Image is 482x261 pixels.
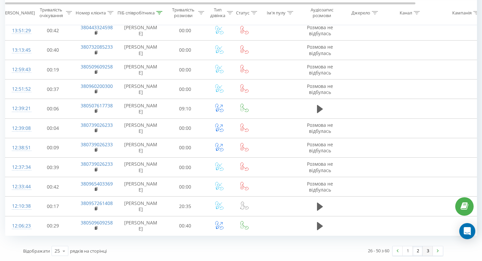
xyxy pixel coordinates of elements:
a: 380443324598 [81,24,113,31]
span: Розмова не відбулась [307,44,333,56]
span: Розмова не відбулась [307,63,333,76]
a: 380739026233 [81,122,113,128]
td: 00:00 [164,60,206,80]
td: 00:39 [32,158,74,177]
div: ПІБ співробітника [117,10,155,15]
span: Відображати [23,248,50,254]
div: Аудіозапис розмови [306,7,338,18]
div: Ім'я пулу [267,10,286,15]
div: Тип дзвінка [210,7,225,18]
div: Open Intercom Messenger [459,223,475,239]
a: 380509609258 [81,219,113,226]
td: 00:00 [164,40,206,60]
div: 12:59:43 [12,63,25,76]
td: 00:00 [164,118,206,138]
span: Розмова не відбулась [307,83,333,95]
a: 380732085233 [81,44,113,50]
div: Номер клієнта [76,10,106,15]
td: 00:00 [164,21,206,40]
td: [PERSON_NAME] [117,21,164,40]
td: 09:10 [164,99,206,118]
td: [PERSON_NAME] [117,60,164,80]
td: [PERSON_NAME] [117,99,164,118]
span: Розмова не відбулась [307,180,333,193]
div: 12:37:34 [12,161,25,174]
td: 00:42 [32,177,74,197]
td: [PERSON_NAME] [117,158,164,177]
div: 12:38:51 [12,141,25,154]
td: 00:17 [32,197,74,216]
td: 00:40 [164,216,206,236]
td: [PERSON_NAME] [117,197,164,216]
td: [PERSON_NAME] [117,118,164,138]
td: [PERSON_NAME] [117,177,164,197]
td: [PERSON_NAME] [117,216,164,236]
div: 25 [55,248,60,254]
div: Канал [400,10,412,15]
td: 00:09 [32,138,74,157]
td: 00:42 [32,21,74,40]
td: 00:00 [164,177,206,197]
div: 12:33:44 [12,180,25,193]
td: 00:00 [164,80,206,99]
div: Джерело [351,10,370,15]
div: Статус [236,10,249,15]
div: 13:13:45 [12,44,25,57]
a: 380739026233 [81,161,113,167]
div: Тривалість очікування [38,7,64,18]
td: [PERSON_NAME] [117,80,164,99]
div: 12:10:38 [12,200,25,213]
a: 380957261408 [81,200,113,206]
span: рядків на сторінці [70,248,107,254]
span: Розмова не відбулась [307,122,333,134]
td: 00:00 [164,138,206,157]
div: [PERSON_NAME] [1,10,35,15]
td: 00:29 [32,216,74,236]
div: 26 - 50 з 60 [368,247,389,254]
td: 00:06 [32,99,74,118]
div: Тривалість розмови [170,7,196,18]
a: 2 [413,246,423,256]
div: Кампанія [452,10,472,15]
span: Розмова не відбулась [307,161,333,173]
td: 00:04 [32,118,74,138]
a: 380965403369 [81,180,113,187]
td: 00:40 [32,40,74,60]
span: Розмова не відбулась [307,24,333,37]
a: 380739026233 [81,141,113,148]
div: 12:06:23 [12,219,25,232]
div: 13:51:29 [12,24,25,37]
a: 3 [423,246,433,256]
a: 1 [403,246,413,256]
div: 12:51:52 [12,83,25,96]
span: Розмова не відбулась [307,141,333,154]
td: 20:35 [164,197,206,216]
a: 380509609258 [81,63,113,70]
td: [PERSON_NAME] [117,138,164,157]
td: 00:00 [164,158,206,177]
td: 00:37 [32,80,74,99]
a: 380507617738 [81,102,113,109]
td: [PERSON_NAME] [117,40,164,60]
a: 380960200300 [81,83,113,89]
div: 12:39:08 [12,122,25,135]
div: 12:39:21 [12,102,25,115]
td: 00:19 [32,60,74,80]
